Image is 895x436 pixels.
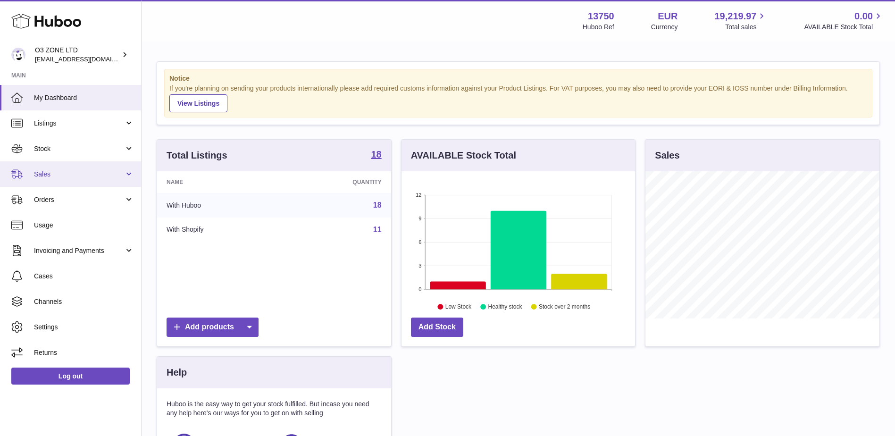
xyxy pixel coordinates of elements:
a: 18 [371,150,381,161]
div: O3 ZONE LTD [35,46,120,64]
span: 19,219.97 [714,10,756,23]
text: Low Stock [445,303,472,310]
span: Usage [34,221,134,230]
a: 11 [373,226,382,234]
span: Cases [34,272,134,281]
h3: Help [167,366,187,379]
strong: Notice [169,74,867,83]
text: 9 [418,216,421,221]
td: With Shopify [157,218,283,242]
span: Listings [34,119,124,128]
a: Add Stock [411,318,463,337]
a: View Listings [169,94,227,112]
text: 0 [418,286,421,292]
h3: Sales [655,149,679,162]
text: 12 [416,192,421,198]
p: Huboo is the easy way to get your stock fulfilled. But incase you need any help here's our ways f... [167,400,382,418]
h3: AVAILABLE Stock Total [411,149,516,162]
strong: EUR [658,10,678,23]
span: My Dashboard [34,93,134,102]
span: Sales [34,170,124,179]
a: 18 [373,201,382,209]
span: Settings [34,323,134,332]
td: With Huboo [157,193,283,218]
span: Stock [34,144,124,153]
div: Huboo Ref [583,23,614,32]
img: hello@o3zoneltd.co.uk [11,48,25,62]
a: 19,219.97 Total sales [714,10,767,32]
text: Healthy stock [488,303,522,310]
span: Total sales [725,23,767,32]
div: Currency [651,23,678,32]
text: 3 [418,263,421,268]
div: If you're planning on sending your products internationally please add required customs informati... [169,84,867,112]
a: 0.00 AVAILABLE Stock Total [804,10,884,32]
a: Add products [167,318,259,337]
span: Invoicing and Payments [34,246,124,255]
span: AVAILABLE Stock Total [804,23,884,32]
span: 0.00 [854,10,873,23]
th: Quantity [283,171,391,193]
span: Channels [34,297,134,306]
span: Orders [34,195,124,204]
span: [EMAIL_ADDRESS][DOMAIN_NAME] [35,55,139,63]
h3: Total Listings [167,149,227,162]
text: Stock over 2 months [539,303,590,310]
strong: 13750 [588,10,614,23]
span: Returns [34,348,134,357]
th: Name [157,171,283,193]
strong: 18 [371,150,381,159]
text: 6 [418,239,421,245]
a: Log out [11,368,130,385]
